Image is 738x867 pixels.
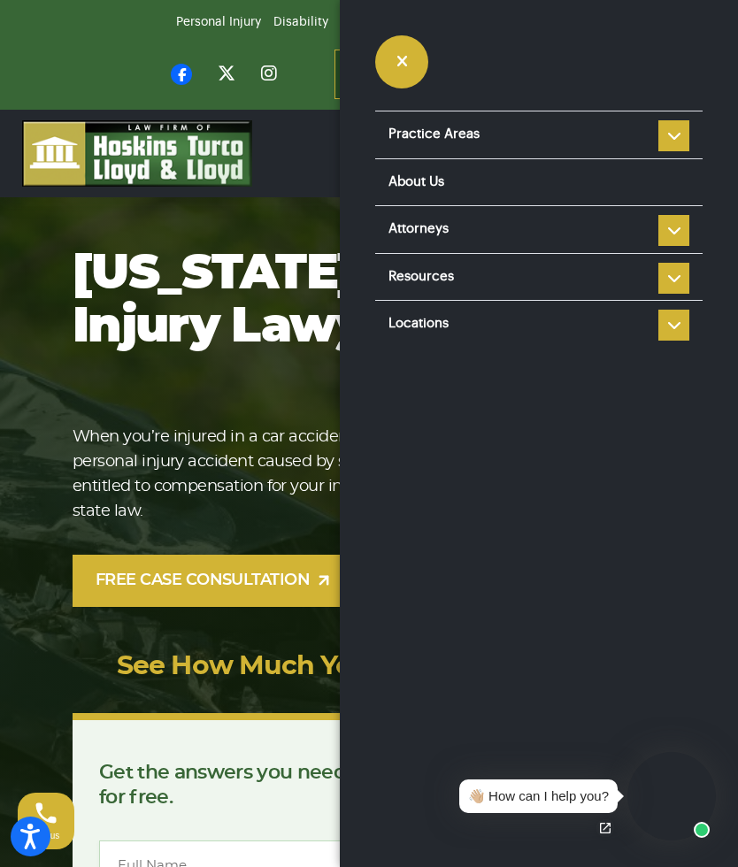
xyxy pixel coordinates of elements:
[375,206,703,253] a: Attorneys
[176,16,261,28] a: Personal Injury
[117,653,570,679] a: See How Much Your Case Is Worth
[73,248,630,354] h1: [US_STATE] Personal Injury Lawyer
[73,425,630,524] p: When you’re injured in a car accident, slip-and-fall accident, or other personal injury accident ...
[73,555,356,607] a: FREE CASE CONSULTATION
[375,254,703,301] a: Resources
[99,760,639,809] p: Get the answers you need. We’ll review your case [DATE], for free.
[334,50,567,99] a: Contact us [DATE][PHONE_NUMBER]
[375,159,703,206] a: About Us
[375,111,703,158] a: Practice Areas
[22,120,252,187] img: logo
[273,16,328,28] a: Disability
[375,301,703,348] a: Locations
[315,572,333,589] img: arrow-up-right-light.svg
[587,809,624,847] a: Open chat
[468,786,609,807] div: 👋🏼 How can I help you?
